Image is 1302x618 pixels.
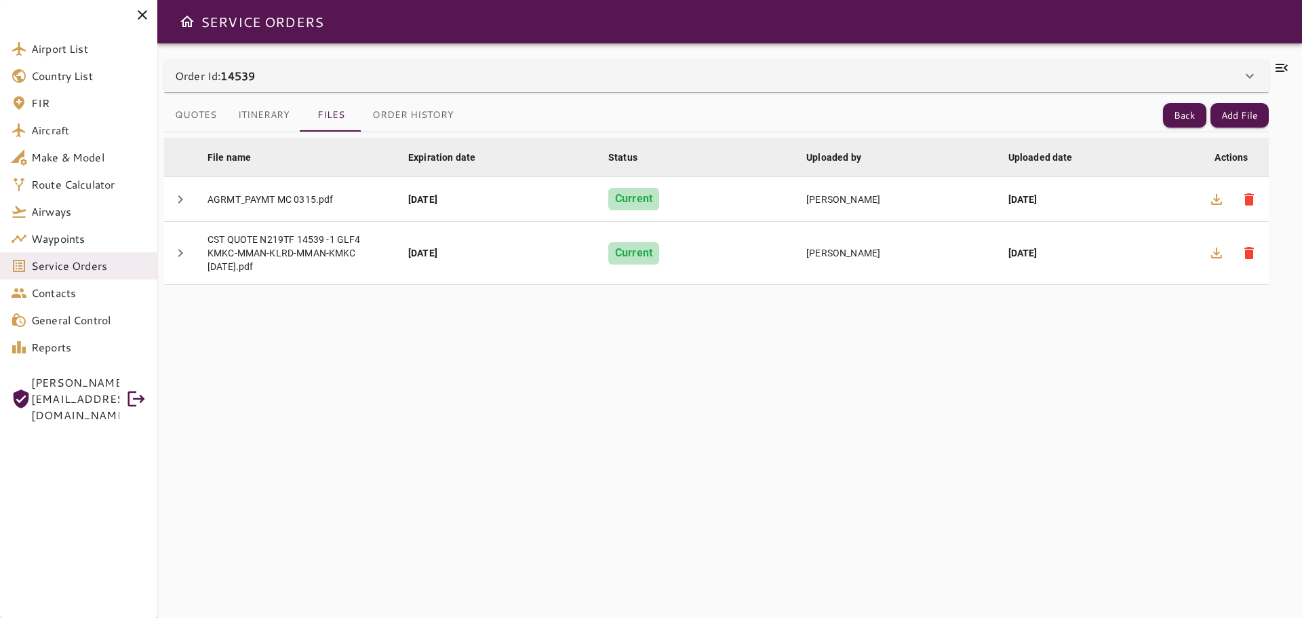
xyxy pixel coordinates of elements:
div: basic tabs example [164,99,465,132]
h6: SERVICE ORDERS [201,11,323,33]
span: Status [608,149,655,166]
span: Uploaded by [806,149,879,166]
div: [DATE] [1008,193,1186,206]
div: [DATE] [408,193,587,206]
span: Uploaded date [1008,149,1090,166]
span: [PERSON_NAME][EMAIL_ADDRESS][DOMAIN_NAME] [31,374,119,423]
span: Airways [31,204,146,220]
div: [DATE] [408,246,587,260]
button: Back [1163,103,1206,128]
span: General Control [31,312,146,328]
span: Contacts [31,285,146,301]
button: Files [300,99,361,132]
div: Expiration date [408,149,475,166]
button: Delete file [1233,183,1265,216]
button: Download file [1200,183,1233,216]
span: Waypoints [31,231,146,247]
span: Reports [31,339,146,355]
b: 14539 [220,68,255,83]
span: FIR [31,95,146,111]
span: Service Orders [31,258,146,274]
span: Expiration date [408,149,493,166]
div: Current [608,242,659,265]
button: Order History [361,99,465,132]
div: Order Id:14539 [164,60,1269,92]
div: [DATE] [1008,246,1186,260]
div: [PERSON_NAME] [806,193,986,206]
span: chevron_right [172,245,189,261]
div: [PERSON_NAME] [806,246,986,260]
p: Order Id: [175,68,255,84]
div: AGRMT_PAYMT MC 0315.pdf [208,193,387,206]
button: Download file [1200,237,1233,269]
div: Uploaded by [806,149,861,166]
button: Delete file [1233,237,1265,269]
div: Status [608,149,637,166]
div: Uploaded date [1008,149,1073,166]
span: delete [1241,191,1257,208]
button: Itinerary [227,99,300,132]
button: Open drawer [174,8,201,35]
span: Aircraft [31,122,146,138]
span: chevron_right [172,191,189,208]
span: File name [208,149,269,166]
span: Airport List [31,41,146,57]
button: Quotes [164,99,227,132]
button: Add File [1210,103,1269,128]
div: CST QUOTE N219TF 14539 -1 GLF4 KMKC-MMAN-KLRD-MMAN-KMKC [DATE].pdf [208,233,387,273]
div: File name [208,149,251,166]
span: Make & Model [31,149,146,166]
span: Country List [31,68,146,84]
span: Route Calculator [31,176,146,193]
span: delete [1241,245,1257,261]
div: Current [608,188,659,210]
